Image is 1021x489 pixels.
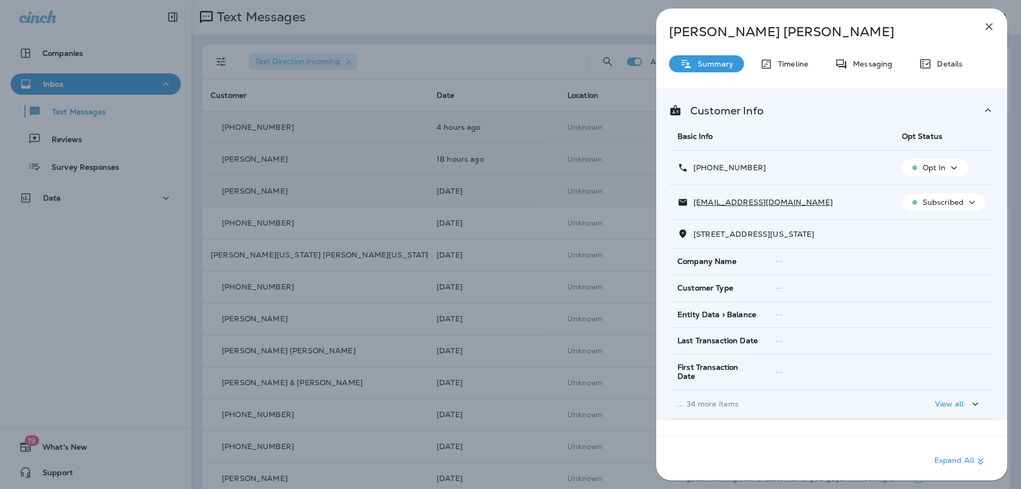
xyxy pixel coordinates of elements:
span: Company Name [677,257,737,266]
span: Last Transaction Date [677,336,758,345]
p: Subscribed [923,198,964,206]
button: View all [931,394,986,414]
p: Details [932,60,963,68]
p: Messaging [848,60,892,68]
p: ... 34 more items [677,400,885,408]
span: -- [775,336,783,346]
p: Timeline [773,60,808,68]
span: -- [775,310,783,319]
p: Customer Info [682,106,764,115]
span: -- [775,283,783,293]
p: Expand All [934,455,987,468]
span: [STREET_ADDRESS][US_STATE] [693,229,815,239]
p: [EMAIL_ADDRESS][DOMAIN_NAME] [688,198,833,206]
button: Opt In [902,159,968,176]
span: First Transaction Date [677,363,758,381]
p: Summary [692,60,733,68]
button: Subscribed [902,194,986,211]
p: [PHONE_NUMBER] [688,163,766,172]
button: Expand All [930,452,991,471]
p: Opt In [923,163,946,172]
span: Customer Type [677,284,733,293]
span: -- [775,256,783,266]
span: Opt Status [902,131,942,141]
p: View all [935,400,964,408]
span: Basic Info [677,131,713,141]
span: -- [775,367,783,377]
p: [PERSON_NAME] [PERSON_NAME] [669,24,959,39]
span: Entity Data > Balance [677,310,756,319]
